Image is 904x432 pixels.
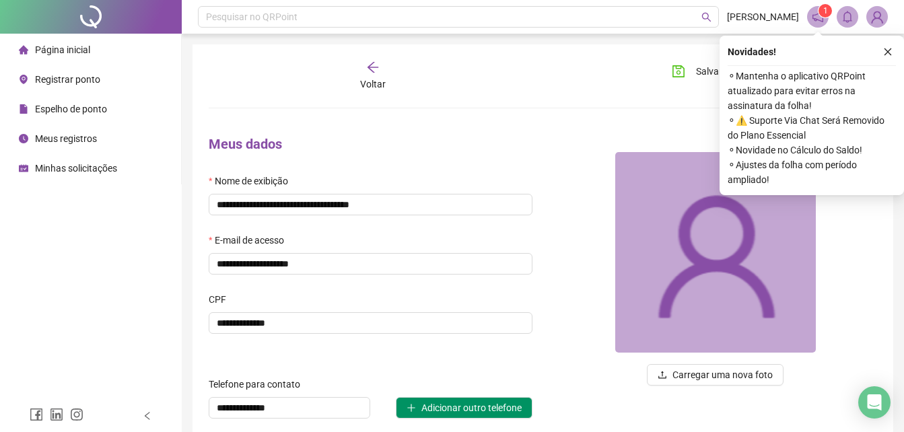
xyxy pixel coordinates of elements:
span: ⚬ Mantenha o aplicativo QRPoint atualizado para evitar erros na assinatura da folha! [728,69,896,113]
span: Minhas solicitações [35,163,117,174]
label: Telefone para contato [209,377,309,392]
span: plus [407,403,416,412]
span: Registrar ponto [35,74,100,85]
button: Salvar [662,61,732,82]
sup: 1 [819,4,832,17]
label: CPF [209,292,235,307]
span: ⚬ Ajustes da folha com período ampliado! [728,157,896,187]
span: notification [812,11,824,23]
span: close [883,47,893,57]
span: Página inicial [35,44,90,55]
span: facebook [30,408,43,421]
span: [PERSON_NAME] [727,9,799,24]
span: bell [841,11,854,23]
span: search [701,12,711,22]
span: arrow-left [366,61,380,74]
button: plusAdicionar outro telefone [396,397,532,419]
span: Voltar [360,79,386,89]
span: Espelho de ponto [35,104,107,114]
span: ⚬ ⚠️ Suporte Via Chat Será Removido do Plano Essencial [728,113,896,143]
span: file [19,104,28,114]
span: Carregar uma nova foto [672,367,773,382]
span: ⚬ Novidade no Cálculo do Saldo! [728,143,896,157]
span: left [143,411,152,421]
img: 93204 [615,152,816,353]
span: environment [19,75,28,84]
label: E-mail de acesso [209,233,293,248]
img: 93204 [867,7,887,27]
span: Meus registros [35,133,97,144]
h4: Meus dados [209,135,532,153]
span: schedule [19,164,28,173]
span: Salvar [696,64,722,79]
span: linkedin [50,408,63,421]
label: Nome de exibição [209,174,297,188]
span: clock-circle [19,134,28,143]
span: instagram [70,408,83,421]
span: Adicionar outro telefone [421,400,522,415]
div: Open Intercom Messenger [858,386,891,419]
span: 1 [823,6,828,15]
span: Novidades ! [728,44,776,59]
span: home [19,45,28,55]
span: save [672,65,685,78]
button: uploadCarregar uma nova foto [647,364,784,386]
span: upload [658,370,667,380]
